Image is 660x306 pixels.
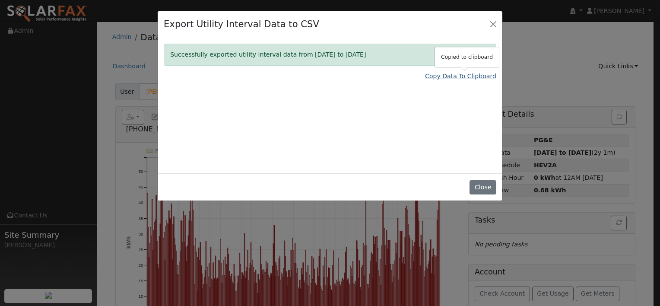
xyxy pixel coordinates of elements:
div: Copied to clipboard [435,48,499,68]
button: Close [487,18,499,30]
a: Copy Data To Clipboard [425,72,496,81]
div: Successfully exported utility interval data from [DATE] to [DATE] [164,44,496,66]
button: Close [470,180,496,195]
button: Close [478,44,496,65]
h4: Export Utility Interval Data to CSV [164,17,319,31]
